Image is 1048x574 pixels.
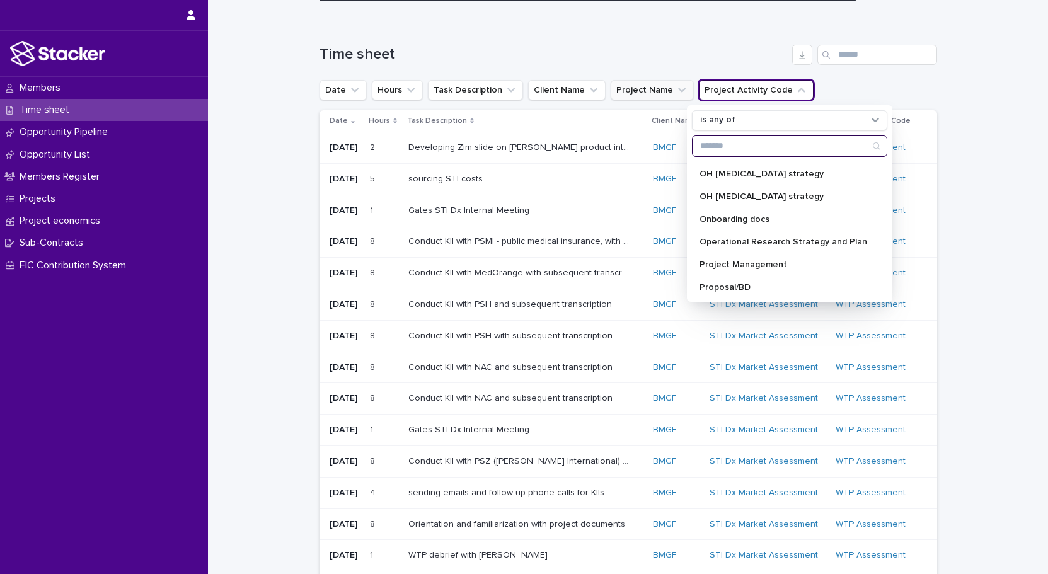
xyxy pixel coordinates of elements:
p: WTP debrief with [PERSON_NAME] [408,548,550,561]
button: Client Name [528,80,606,100]
a: WTP Assessment [836,299,906,310]
a: STI Dx Market Assessment [710,488,818,498]
p: 1 [370,422,376,435]
p: Time sheet [14,104,79,116]
a: WTP Assessment [836,488,906,498]
p: [DATE] [330,456,360,467]
p: Conduct KII with MedOrange with subsequent transcription [408,265,631,278]
a: BMGF [653,331,676,342]
a: BMGF [653,174,676,185]
p: [DATE] [330,519,360,530]
p: Conduct KII with PSH with subsequent transcription [408,328,615,342]
p: 4 [370,485,378,498]
p: [DATE] [330,236,360,247]
p: Proposal/BD [700,283,867,292]
p: 8 [370,265,377,278]
p: Conduct KII with PSZ (Marie Stops International) and subsequent transcription [408,454,631,467]
a: STI Dx Market Assessment [710,299,818,310]
div: Search [692,135,887,157]
button: Task Description [428,80,523,100]
tr: [DATE]88 Conduct KII with NAC and subsequent transcriptionConduct KII with NAC and subsequent tra... [320,352,937,383]
p: Gates STI Dx Internal Meeting [408,203,532,216]
p: Conduct KII with PSMI - public medical insurance, with subsequent transcription [408,234,631,247]
p: Members Register [14,171,110,183]
tr: [DATE]88 Conduct KII with MedOrange with subsequent transcriptionConduct KII with MedOrange with ... [320,258,937,289]
p: Projects [14,193,66,205]
p: Date [330,114,348,128]
button: Hours [372,80,423,100]
img: stacker-logo-white.png [10,41,105,66]
tr: [DATE]55 sourcing STI costssourcing STI costs BMGF STI Dx Market Assessment WTP Assessment [320,163,937,195]
a: BMGF [653,362,676,373]
a: STI Dx Market Assessment [710,331,818,342]
p: Project economics [14,215,110,227]
p: [DATE] [330,205,360,216]
p: [DATE] [330,362,360,373]
a: BMGF [653,236,676,247]
p: [DATE] [330,174,360,185]
p: [DATE] [330,268,360,278]
tr: [DATE]88 Conduct KII with PSMI - public medical insurance, with subsequent transcriptionConduct K... [320,226,937,258]
p: Opportunity Pipeline [14,126,118,138]
p: Gates STI Dx Internal Meeting [408,422,532,435]
p: EIC Contribution System [14,260,136,272]
a: WTP Assessment [836,362,906,373]
p: 8 [370,454,377,467]
p: [DATE] [330,142,360,153]
a: BMGF [653,393,676,404]
input: Search [817,45,937,65]
tr: [DATE]44 sending emails and follow up phone calls for KIIssending emails and follow up phone call... [320,477,937,508]
tr: [DATE]11 WTP debrief with [PERSON_NAME]WTP debrief with [PERSON_NAME] BMGF STI Dx Market Assessme... [320,540,937,571]
a: BMGF [653,488,676,498]
a: BMGF [653,550,676,561]
p: 8 [370,360,377,373]
p: Conduct KII with NAC and subsequent transcription [408,360,615,373]
p: Conduct KII with NAC and subsequent transcription [408,391,615,404]
p: Sub-Contracts [14,237,93,249]
p: [DATE] [330,425,360,435]
a: WTP Assessment [836,393,906,404]
a: STI Dx Market Assessment [710,519,818,530]
p: Task Description [407,114,467,128]
h1: Time sheet [320,45,787,64]
p: [DATE] [330,331,360,342]
p: Hours [369,114,390,128]
a: WTP Assessment [836,331,906,342]
tr: [DATE]88 Conduct KII with PSH and subsequent transcriptionConduct KII with PSH and subsequent tra... [320,289,937,320]
tr: [DATE]88 Conduct KII with NAC and subsequent transcriptionConduct KII with NAC and subsequent tra... [320,383,937,415]
p: [DATE] [330,393,360,404]
p: 1 [370,548,376,561]
p: Operational Research Strategy and Plan [700,238,867,246]
tr: [DATE]88 Conduct KII with PSH with subsequent transcriptionConduct KII with PSH with subsequent t... [320,320,937,352]
button: Project Name [611,80,694,100]
p: Onboarding docs [700,215,867,224]
p: Project Management [700,260,867,269]
p: sourcing STI costs [408,171,485,185]
a: STI Dx Market Assessment [710,550,818,561]
p: is any of [700,115,735,125]
button: Project Activity Code [699,80,814,100]
p: 8 [370,234,377,247]
a: WTP Assessment [836,550,906,561]
p: 1 [370,203,376,216]
a: BMGF [653,268,676,278]
a: BMGF [653,456,676,467]
a: BMGF [653,519,676,530]
p: 5 [370,171,377,185]
p: 8 [370,391,377,404]
p: Conduct KII with PSH and subsequent transcription [408,297,614,310]
tr: [DATE]11 Gates STI Dx Internal MeetingGates STI Dx Internal Meeting BMGF STI Dx Market Assessment... [320,415,937,446]
p: Members [14,82,71,94]
p: 2 [370,140,377,153]
a: WTP Assessment [836,425,906,435]
p: Client Name [652,114,697,128]
a: STI Dx Market Assessment [710,456,818,467]
a: WTP Assessment [836,519,906,530]
a: WTP Assessment [836,456,906,467]
p: Opportunity List [14,149,100,161]
a: BMGF [653,205,676,216]
p: 8 [370,517,377,530]
p: [DATE] [330,299,360,310]
p: [DATE] [330,550,360,561]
